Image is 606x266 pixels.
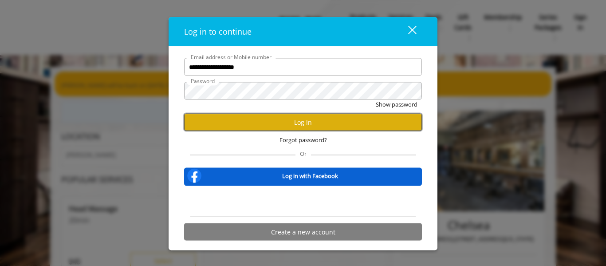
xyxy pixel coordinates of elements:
[258,192,348,211] iframe: Sign in with Google Button
[392,23,422,41] button: close dialog
[376,100,417,109] button: Show password
[184,58,422,76] input: Email address or Mobile number
[282,171,338,180] b: Log in with Facebook
[184,223,422,241] button: Create a new account
[184,114,422,131] button: Log in
[186,53,276,61] label: Email address or Mobile number
[279,135,327,145] span: Forgot password?
[184,82,422,100] input: Password
[186,77,219,85] label: Password
[185,167,203,185] img: facebook-logo
[184,26,252,37] span: Log in to continue
[398,25,416,38] div: close dialog
[295,150,311,158] span: Or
